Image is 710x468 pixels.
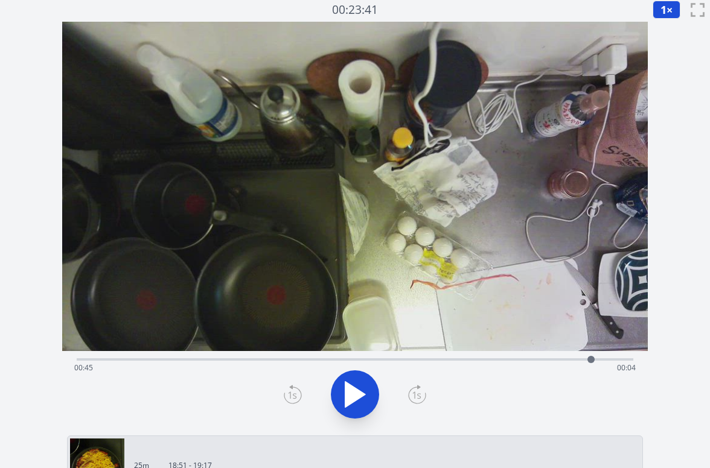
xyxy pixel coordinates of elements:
[617,362,636,373] span: 00:04
[74,362,93,373] span: 00:45
[653,1,680,19] button: 1×
[660,2,667,17] span: 1
[332,1,378,19] a: 00:23:41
